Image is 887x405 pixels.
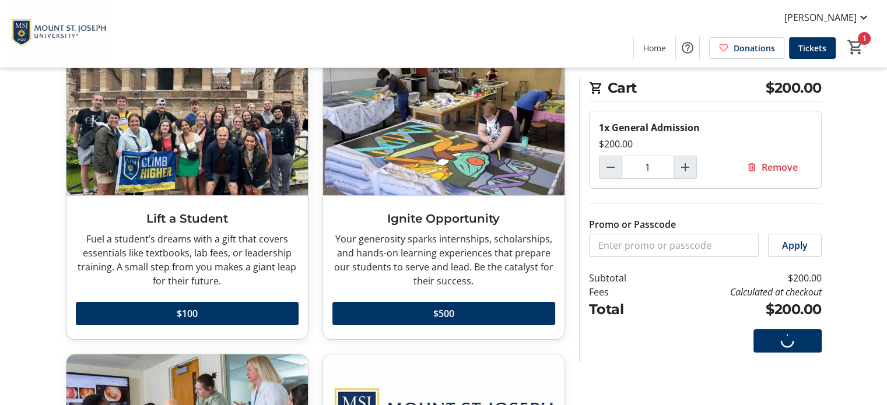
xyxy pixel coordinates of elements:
[622,156,674,179] input: General Admission Quantity
[798,42,826,54] span: Tickets
[76,302,299,325] button: $100
[784,10,857,24] span: [PERSON_NAME]
[76,232,299,288] div: Fuel a student’s dreams with a gift that covers essentials like textbooks, lab fees, or leadershi...
[7,5,111,63] img: Mount St. Joseph University's Logo
[589,217,676,231] label: Promo or Passcode
[732,156,812,179] button: Remove
[789,37,836,59] a: Tickets
[433,307,454,321] span: $500
[76,210,299,227] h3: Lift a Student
[332,302,555,325] button: $500
[599,156,622,178] button: Decrement by one
[589,285,657,299] td: Fees
[589,78,822,101] h2: Cart
[782,238,808,252] span: Apply
[656,285,821,299] td: Calculated at checkout
[643,42,666,54] span: Home
[634,37,675,59] a: Home
[676,36,699,59] button: Help
[599,121,812,135] div: 1x General Admission
[177,307,198,321] span: $100
[768,234,822,257] button: Apply
[709,37,784,59] a: Donations
[332,210,555,227] h3: Ignite Opportunity
[589,271,657,285] td: Subtotal
[323,59,565,195] img: Ignite Opportunity
[589,299,657,320] td: Total
[656,299,821,320] td: $200.00
[762,160,798,174] span: Remove
[599,137,812,151] div: $200.00
[674,156,696,178] button: Increment by one
[766,78,822,98] span: $200.00
[734,42,775,54] span: Donations
[775,8,880,27] button: [PERSON_NAME]
[845,37,866,58] button: Cart
[589,234,759,257] input: Enter promo or passcode
[656,271,821,285] td: $200.00
[332,232,555,288] div: Your generosity sparks internships, scholarships, and hands-on learning experiences that prepare ...
[66,59,308,195] img: Lift a Student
